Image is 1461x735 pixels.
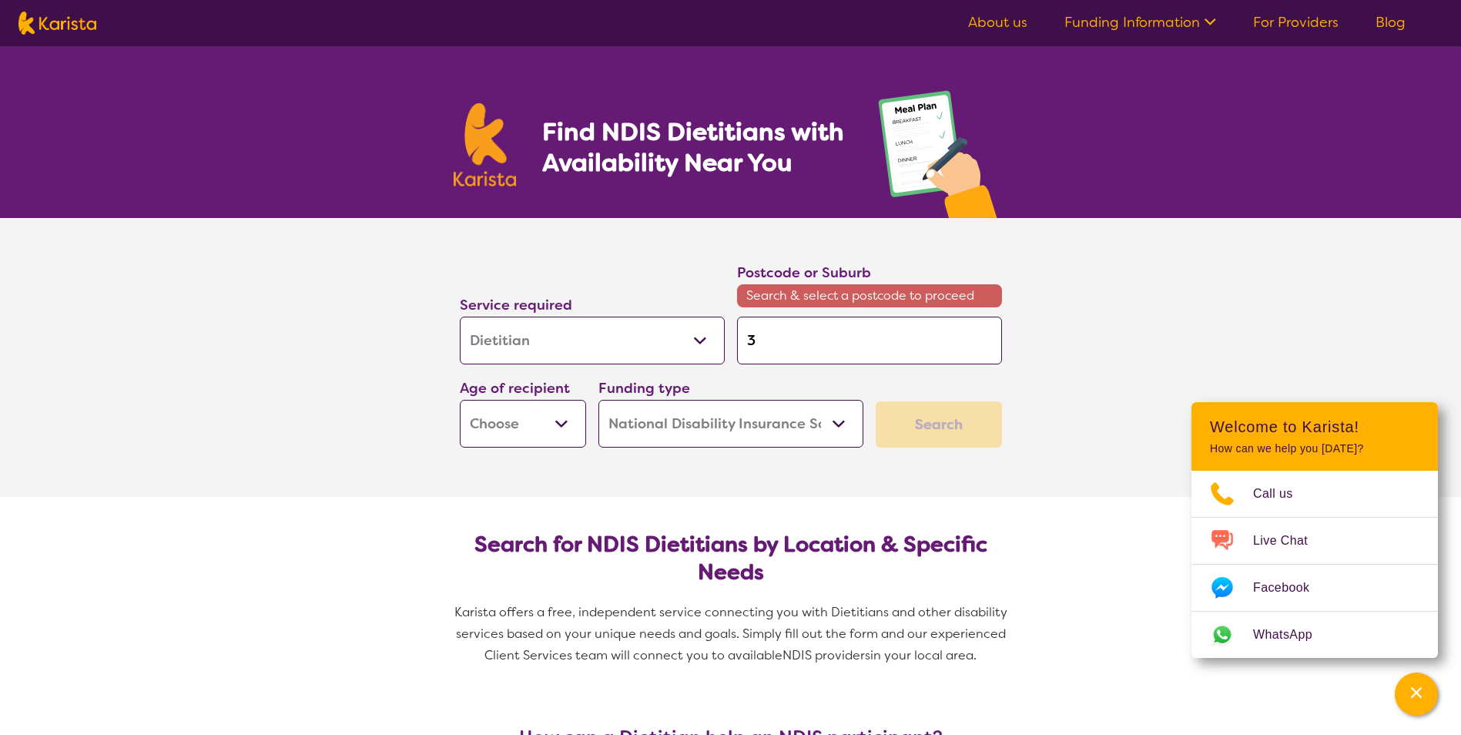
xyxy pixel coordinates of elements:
a: For Providers [1253,13,1339,32]
h1: Find NDIS Dietitians with Availability Near You [542,116,846,178]
label: Service required [460,296,572,314]
button: Channel Menu [1395,673,1438,716]
span: Search & select a postcode to proceed [737,284,1002,307]
span: WhatsApp [1253,623,1331,646]
img: Karista logo [18,12,96,35]
span: Live Chat [1253,529,1326,552]
span: Karista offers a free, independent service connecting you with Dietitians and other disability se... [454,604,1010,663]
h2: Search for NDIS Dietitians by Location & Specific Needs [472,531,990,586]
img: Karista logo [454,103,517,186]
label: Postcode or Suburb [737,263,871,282]
a: About us [968,13,1027,32]
a: Web link opens in a new tab. [1191,612,1438,658]
p: How can we help you [DATE]? [1210,442,1419,455]
span: NDIS [782,647,812,663]
h2: Welcome to Karista! [1210,418,1419,436]
span: in your local area. [870,647,977,663]
ul: Choose channel [1191,471,1438,658]
div: Channel Menu [1191,402,1438,658]
span: Facebook [1253,576,1328,599]
label: Funding type [598,379,690,398]
a: Blog [1376,13,1406,32]
label: Age of recipient [460,379,570,398]
input: Type [737,317,1002,364]
span: Call us [1253,482,1312,505]
a: Funding Information [1064,13,1216,32]
span: providers [815,647,870,663]
img: dietitian [873,83,1008,218]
